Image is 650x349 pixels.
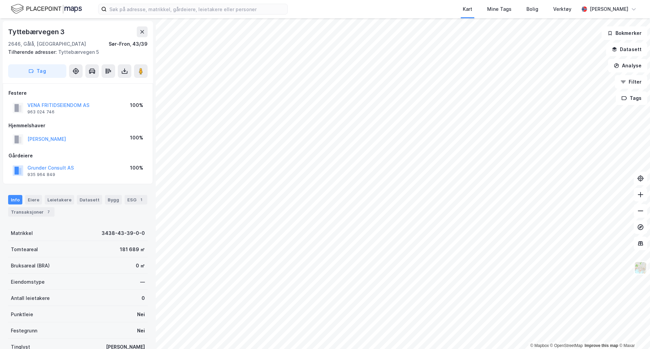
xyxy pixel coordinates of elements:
div: Eiendomstype [11,278,45,286]
div: [PERSON_NAME] [590,5,628,13]
img: Z [634,261,647,274]
div: Sør-Fron, 43/39 [109,40,148,48]
div: ESG [125,195,147,204]
button: Filter [615,75,647,89]
iframe: Chat Widget [616,317,650,349]
a: Improve this map [585,343,618,348]
div: 0 ㎡ [136,262,145,270]
div: Tyttebærvegen 3 [8,26,66,37]
span: Tilhørende adresser: [8,49,58,55]
button: Tags [616,91,647,105]
div: Leietakere [45,195,74,204]
div: — [140,278,145,286]
div: Tomteareal [11,245,38,254]
img: logo.f888ab2527a4732fd821a326f86c7f29.svg [11,3,82,15]
a: OpenStreetMap [550,343,583,348]
input: Søk på adresse, matrikkel, gårdeiere, leietakere eller personer [107,4,287,14]
div: Tyttebærvegen 5 [8,48,142,56]
button: Tag [8,64,66,78]
div: 100% [130,101,143,109]
div: 963 024 746 [27,109,55,115]
div: Nei [137,327,145,335]
div: Kart [463,5,472,13]
div: Nei [137,310,145,319]
div: Festere [8,89,147,97]
div: Info [8,195,22,204]
button: Datasett [606,43,647,56]
div: 181 689 ㎡ [120,245,145,254]
div: Mine Tags [487,5,512,13]
div: Antall leietakere [11,294,50,302]
div: Kontrollprogram for chat [616,317,650,349]
div: Eiere [25,195,42,204]
button: Bokmerker [602,26,647,40]
div: 100% [130,134,143,142]
div: Hjemmelshaver [8,122,147,130]
div: Verktøy [553,5,571,13]
div: 3438-43-39-0-0 [102,229,145,237]
div: Bolig [526,5,538,13]
div: 935 964 849 [27,172,55,177]
div: 0 [142,294,145,302]
div: 2646, Gålå, [GEOGRAPHIC_DATA] [8,40,86,48]
div: Bruksareal (BRA) [11,262,50,270]
button: Analyse [608,59,647,72]
div: Punktleie [11,310,33,319]
div: Bygg [105,195,122,204]
div: Matrikkel [11,229,33,237]
div: 100% [130,164,143,172]
div: Datasett [77,195,102,204]
div: Transaksjoner [8,207,55,217]
div: Gårdeiere [8,152,147,160]
div: Festegrunn [11,327,37,335]
div: 1 [138,196,145,203]
div: 7 [45,209,52,215]
a: Mapbox [530,343,549,348]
